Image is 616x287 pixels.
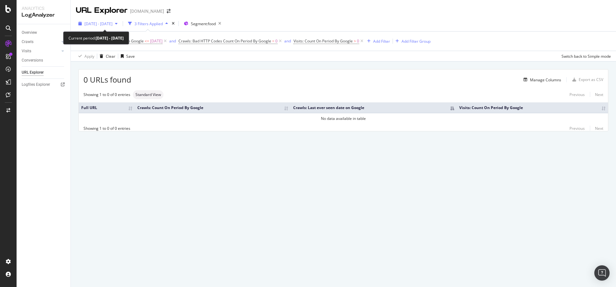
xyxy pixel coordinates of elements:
[84,54,94,59] div: Apply
[22,57,66,64] a: Conversions
[169,38,176,44] button: and
[135,102,291,113] th: Crawls: Count On Period By Google: activate to sort column ascending
[570,75,603,85] button: Export as CSV
[373,39,390,44] div: Add Filter
[83,74,131,85] span: 0 URLs found
[145,38,149,44] span: <=
[178,38,271,44] span: Crawls: Bad HTTP Codes Count On Period By Google
[22,39,60,45] a: Crawls
[76,5,127,16] div: URL Explorer
[22,29,37,36] div: Overview
[22,81,50,88] div: Logfiles Explorer
[79,113,608,124] td: No data available in table
[22,11,65,19] div: LogAnalyzer
[354,38,356,44] span: >
[126,18,170,29] button: 3 Filters Applied
[22,48,31,55] div: Visits
[97,51,115,61] button: Clear
[170,20,176,27] div: times
[106,54,115,59] div: Clear
[76,18,120,29] button: [DATE] - [DATE]
[402,39,431,44] div: Add Filter Group
[135,93,161,97] span: Standard View
[96,35,124,41] b: [DATE] - [DATE]
[22,69,66,76] a: URL Explorer
[22,57,43,64] div: Conversions
[393,37,431,45] button: Add Filter Group
[76,51,94,61] button: Apply
[79,102,135,113] th: Full URL: activate to sort column ascending
[530,77,561,83] div: Manage Columns
[365,37,390,45] button: Add Filter
[272,38,274,44] span: =
[291,102,457,113] th: Crawls: Last ever seen date on Google: activate to sort column descending
[118,51,135,61] button: Save
[181,18,224,29] button: Segment:food
[126,54,135,59] div: Save
[83,92,130,97] div: Showing 1 to 0 of 0 entries
[191,21,216,26] span: Segment: food
[22,81,66,88] a: Logfiles Explorer
[22,29,66,36] a: Overview
[457,102,608,113] th: Visits: Count On Period By Google: activate to sort column ascending
[167,9,170,13] div: arrow-right-arrow-left
[284,38,291,44] button: and
[559,51,611,61] button: Switch back to Simple mode
[562,54,611,59] div: Switch back to Simple mode
[83,126,130,131] div: Showing 1 to 0 of 0 entries
[69,34,124,42] div: Current period:
[22,39,33,45] div: Crawls
[84,21,112,26] span: [DATE] - [DATE]
[357,37,359,46] span: 0
[22,48,60,55] a: Visits
[579,77,603,82] div: Export as CSV
[133,90,163,99] div: neutral label
[275,37,278,46] span: 0
[521,76,561,84] button: Manage Columns
[130,8,164,14] div: [DOMAIN_NAME]
[150,37,163,46] span: [DATE]
[22,69,44,76] div: URL Explorer
[294,38,353,44] span: Visits: Count On Period By Google
[134,21,163,26] div: 3 Filters Applied
[594,265,610,281] div: Open Intercom Messenger
[22,5,65,11] div: Analytics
